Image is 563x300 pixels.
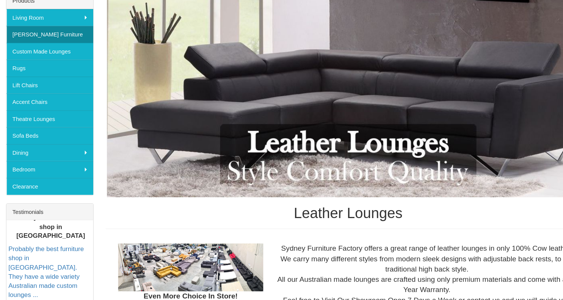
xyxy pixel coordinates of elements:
[111,247,249,291] img: Showroom
[101,13,556,203] img: Leather Lounges
[6,209,88,225] div: Testimonials
[8,248,79,298] a: Probably the best furniture shop in [GEOGRAPHIC_DATA]. They have a wide variety Australian made c...
[6,137,88,153] a: Sofa Beds
[6,121,88,137] a: Theatre Lounges
[6,105,88,121] a: Accent Chairs
[6,25,88,41] a: Living Room
[6,41,88,57] a: [PERSON_NAME] Furniture
[6,169,88,185] a: Bedroom
[100,210,558,226] h1: Leather Lounges
[6,153,88,169] a: Dining
[6,185,88,201] a: Clearance
[6,10,88,25] div: Products
[135,292,224,300] b: Even More Choice In Store!
[9,219,86,243] b: Probably the best furniture shop in [GEOGRAPHIC_DATA]
[6,73,88,89] a: Rugs
[6,89,88,105] a: Lift Chairs
[6,57,88,73] a: Custom Made Lounges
